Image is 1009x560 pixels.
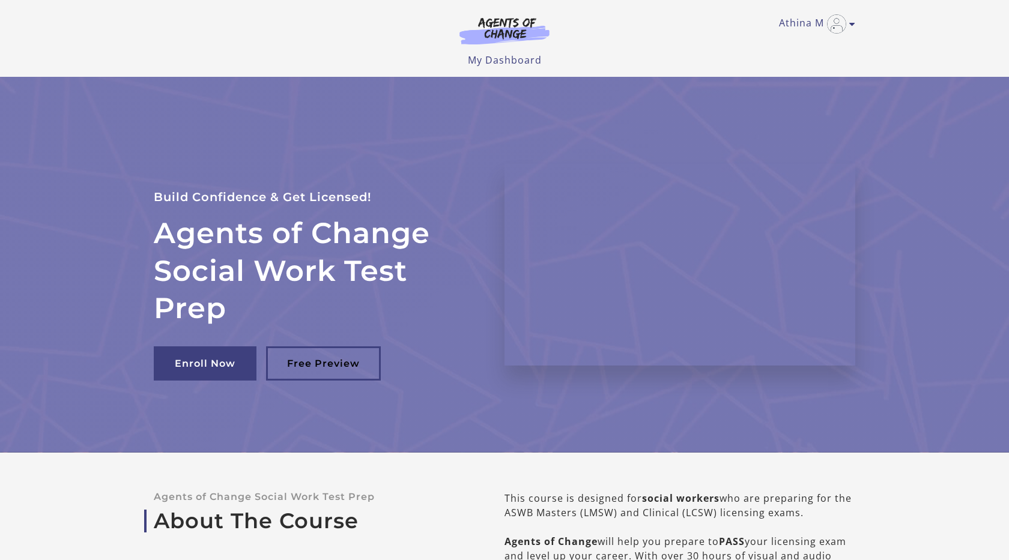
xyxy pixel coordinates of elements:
[154,346,256,381] a: Enroll Now
[504,535,598,548] b: Agents of Change
[154,214,476,327] h2: Agents of Change Social Work Test Prep
[642,492,720,505] b: social workers
[719,535,745,548] b: PASS
[154,187,476,207] p: Build Confidence & Get Licensed!
[154,491,466,502] p: Agents of Change Social Work Test Prep
[154,508,466,534] a: About The Course
[779,14,849,34] a: Toggle menu
[447,17,562,44] img: Agents of Change Logo
[468,53,542,67] a: My Dashboard
[266,346,381,381] a: Free Preview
